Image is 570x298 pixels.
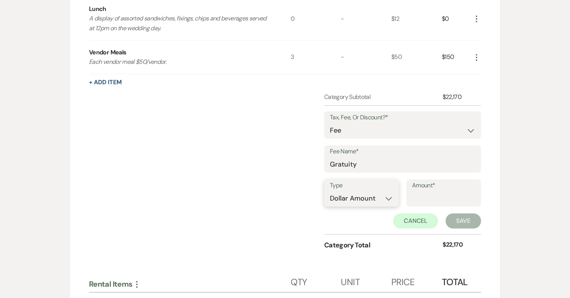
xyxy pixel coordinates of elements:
p: A display of assorted sandwiches, fixings, chips and beverages served at 12pm on the wedding day. [89,14,270,33]
div: Vendor Meals [89,48,126,57]
div: Rental Items [89,279,291,289]
div: 3 [291,41,341,74]
div: Category Subtotal [324,93,443,102]
button: + Add Item [89,79,122,85]
div: Qty [291,269,341,292]
button: Cancel [393,213,438,229]
div: Lunch [89,5,106,14]
div: $22,170 [443,240,472,250]
label: Tax, Fee, Or Discount?* [330,112,475,123]
div: Price [391,269,442,292]
div: $50 [391,41,442,74]
div: $150 [442,41,472,74]
label: Fee Name* [330,146,475,157]
p: Each vendor meal $50/vendor. [89,57,270,67]
label: Amount* [412,180,475,191]
div: $22,170 [443,93,472,102]
div: - [341,41,391,74]
label: Type [330,180,393,191]
button: Save [446,213,481,229]
div: Unit [341,269,391,292]
div: Total [442,269,472,292]
div: Category Total [324,240,443,250]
